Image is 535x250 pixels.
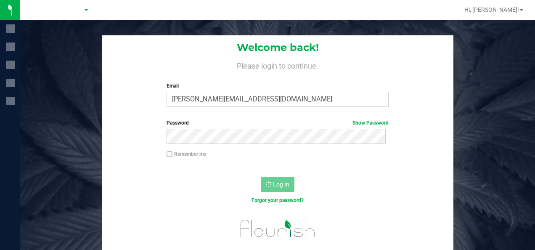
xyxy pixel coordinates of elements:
[167,120,189,126] span: Password
[167,152,172,157] input: Remember me
[352,120,389,126] a: Show Password
[167,150,206,158] label: Remember me
[167,82,388,90] label: Email
[261,177,294,192] button: Log In
[464,6,519,13] span: Hi, [PERSON_NAME]!
[252,197,304,203] a: Forgot your password?
[273,181,289,188] span: Log In
[234,213,322,244] img: flourish_logo.svg
[102,42,453,53] h1: Welcome back!
[102,60,453,70] h4: Please login to continue.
